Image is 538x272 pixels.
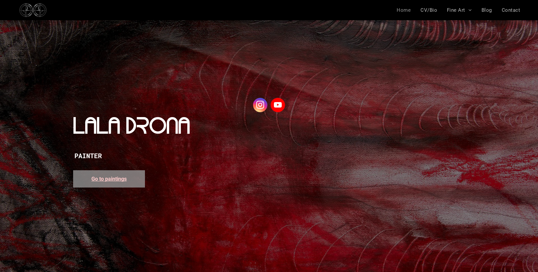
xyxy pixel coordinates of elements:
[477,7,497,13] a: Blog
[91,176,127,182] span: Go to paintings
[271,98,285,114] a: youtube
[416,7,442,13] a: CV/Bio
[73,116,190,139] span: LALA DRONA
[253,98,267,114] a: instagram
[392,7,416,13] a: Home
[73,170,145,188] a: Go to paintings
[497,7,525,13] a: Contact
[442,7,477,13] a: Fine Art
